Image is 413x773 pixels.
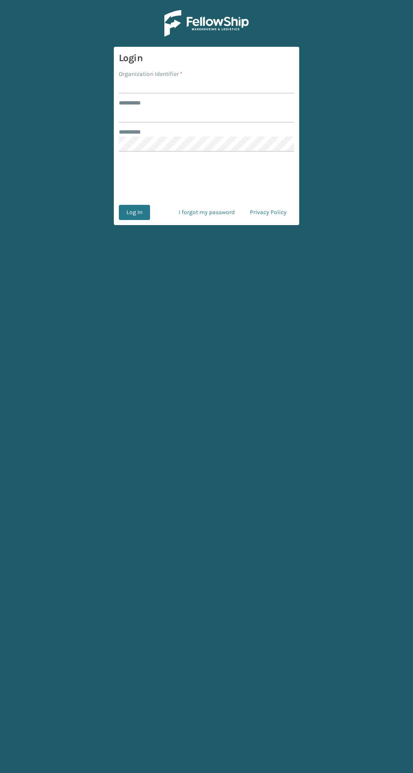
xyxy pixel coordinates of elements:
iframe: reCAPTCHA [142,162,271,195]
a: Privacy Policy [242,205,294,220]
label: Organization Identifier [119,70,182,78]
button: Log In [119,205,150,220]
a: I forgot my password [171,205,242,220]
h3: Login [119,52,294,64]
img: Logo [164,10,249,37]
